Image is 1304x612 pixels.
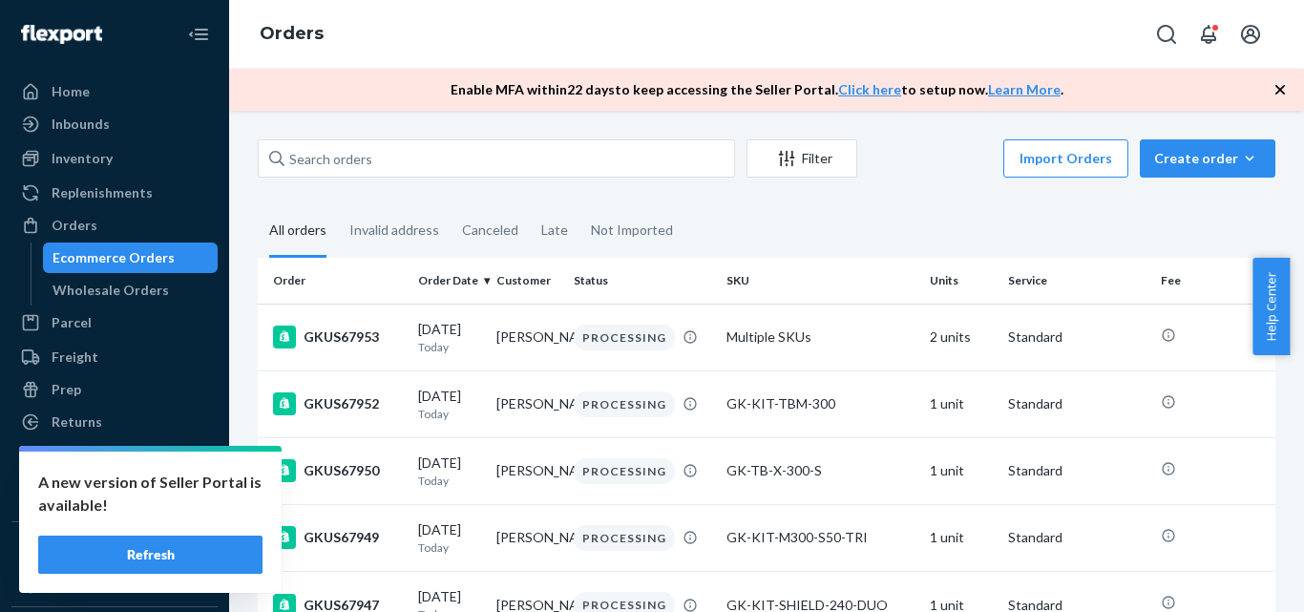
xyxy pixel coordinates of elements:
a: Orders [260,23,324,44]
div: Filter [747,149,856,168]
p: Standard [1008,327,1146,347]
div: [DATE] [418,387,481,422]
div: Customer [496,272,559,288]
div: Invalid address [349,205,439,255]
button: Integrations [11,538,218,568]
a: Billing [11,475,218,506]
div: GK-TB-X-300-S [726,461,915,480]
div: Wholesale Orders [53,281,169,300]
button: Open Search Box [1147,15,1186,53]
a: Orders [11,210,218,241]
a: Wholesale Orders [43,275,219,306]
a: Replenishments [11,178,218,208]
div: Replenishments [52,183,153,202]
button: Open account menu [1231,15,1270,53]
button: Close Navigation [179,15,218,53]
th: Order Date [410,258,489,304]
div: Not Imported [591,205,673,255]
th: Units [922,258,1000,304]
td: [PERSON_NAME] [489,437,567,504]
a: Click here [838,81,901,97]
img: Flexport logo [21,25,102,44]
a: Inventory [11,143,218,174]
p: A new version of Seller Portal is available! [38,471,263,517]
div: GK-KIT-TBM-300 [726,394,915,413]
th: Fee [1153,258,1275,304]
a: Learn More [988,81,1061,97]
input: Search orders [258,139,735,178]
a: Returns [11,407,218,437]
div: PROCESSING [574,325,675,350]
p: Enable MFA within 22 days to keep accessing the Seller Portal. to setup now. . [451,80,1063,99]
td: 1 unit [922,437,1000,504]
button: Help Center [1252,258,1290,355]
div: Inventory [52,149,113,168]
a: Home [11,76,218,107]
p: Today [418,473,481,489]
div: Parcel [52,313,92,332]
div: [DATE] [418,320,481,355]
td: 1 unit [922,370,1000,437]
div: Home [52,82,90,101]
div: Canceled [462,205,518,255]
button: Import Orders [1003,139,1128,178]
th: Status [566,258,719,304]
div: [DATE] [418,520,481,556]
p: Standard [1008,528,1146,547]
div: GKUS67953 [273,326,403,348]
div: Ecommerce Orders [53,248,175,267]
a: Ecommerce Orders [43,243,219,273]
a: Inbounds [11,109,218,139]
th: Order [258,258,410,304]
div: Inbounds [52,115,110,134]
div: GKUS67950 [273,459,403,482]
div: Returns [52,412,102,432]
a: Freight [11,342,218,372]
td: [PERSON_NAME] [489,370,567,437]
th: Service [1000,258,1153,304]
a: Prep [11,374,218,405]
div: [DATE] [418,454,481,489]
td: 2 units [922,304,1000,370]
div: Prep [52,380,81,399]
div: All orders [269,205,326,258]
th: SKU [719,258,922,304]
td: [PERSON_NAME] [489,504,567,571]
button: Open notifications [1189,15,1228,53]
div: GKUS67952 [273,392,403,415]
a: Add Integration [11,576,218,599]
p: Standard [1008,394,1146,413]
div: Orders [52,216,97,235]
div: PROCESSING [574,458,675,484]
button: Refresh [38,536,263,574]
div: GKUS67949 [273,526,403,549]
button: Create order [1140,139,1275,178]
div: Late [541,205,568,255]
div: PROCESSING [574,525,675,551]
button: Filter [747,139,857,178]
td: Multiple SKUs [719,304,922,370]
div: PROCESSING [574,391,675,417]
td: 1 unit [922,504,1000,571]
a: Reporting [11,441,218,472]
a: Parcel [11,307,218,338]
p: Today [418,539,481,556]
div: GK-KIT-M300-S50-TRI [726,528,915,547]
div: Freight [52,348,98,367]
p: Standard [1008,461,1146,480]
p: Today [418,339,481,355]
p: Today [418,406,481,422]
td: [PERSON_NAME] [489,304,567,370]
ol: breadcrumbs [244,7,339,62]
div: Create order [1154,149,1261,168]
